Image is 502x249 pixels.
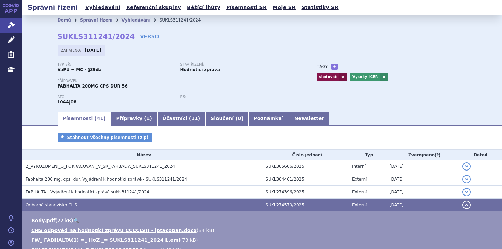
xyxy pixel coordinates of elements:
strong: SUKLS311241/2024 [58,32,135,41]
a: Referenční skupiny [124,3,183,12]
span: Externí [352,202,367,207]
li: ( ) [31,236,495,243]
span: 0 [238,116,241,121]
a: Vyhledávání [83,3,122,12]
td: SUKL274396/2025 [262,186,349,199]
th: Číslo jednací [262,150,349,160]
span: Stáhnout všechny písemnosti (zip) [67,135,149,140]
a: Newsletter [289,112,330,126]
li: SUKLS311241/2024 [160,15,210,25]
strong: VaPÚ + MC - §39da [58,67,102,72]
span: Zahájeno: [61,48,83,53]
span: Externí [352,190,367,194]
span: 2_VYROZUMĚNÍ_O_POKRAČOVÁNÍ_V_SŘ_FAHBALTA_SUKLS311241_2024 [26,164,175,169]
p: Přípravek: [58,79,303,83]
button: detail [462,201,471,209]
p: RS: [180,95,296,99]
a: Přípravky (1) [111,112,157,126]
th: Název [22,150,262,160]
a: + [331,64,338,70]
td: [DATE] [386,186,459,199]
button: detail [462,162,471,171]
span: Fabhalta 200 mg, cps. dur. Vyjádření k hodnotící zprávě - SUKLS311241/2024 [26,177,187,182]
td: [DATE] [386,199,459,211]
span: 11 [191,116,198,121]
span: 1 [146,116,150,121]
td: SUKL305606/2025 [262,160,349,173]
strong: IPTAKOPAN [58,100,77,105]
a: Moje SŘ [271,3,298,12]
a: Vysoky ICER [350,73,380,81]
a: FW_ FABHALTA(1) =_ HoZ _= SUKLS311241_2024 L.eml [31,237,180,243]
span: Odborné stanovisko ČHS [26,202,77,207]
td: SUKL274570/2025 [262,199,349,211]
a: CHS odpověd na hodnotící zprávu CCCCLVII - iptacopan.docx [31,227,197,233]
span: 22 kB [57,218,71,223]
a: Písemnosti (41) [58,112,111,126]
h2: Správní řízení [22,2,83,12]
strong: Hodnotící zpráva [180,67,220,72]
li: ( ) [31,227,495,234]
a: Správní řízení [80,18,113,23]
strong: - [180,100,182,105]
p: Stav řízení: [180,63,296,67]
p: ATC: [58,95,173,99]
a: Statistiky SŘ [299,3,340,12]
span: Interní [352,164,366,169]
a: Vyhledávání [121,18,150,23]
td: [DATE] [386,160,459,173]
p: Typ SŘ: [58,63,173,67]
abbr: (?) [435,153,440,158]
a: Stáhnout všechny písemnosti (zip) [58,133,152,142]
a: Běžící lhůty [185,3,222,12]
a: sledovat [317,73,339,81]
li: ( ) [31,217,495,224]
button: detail [462,175,471,183]
span: 73 kB [182,237,196,243]
span: 34 kB [198,227,212,233]
button: detail [462,188,471,196]
span: FABHALTA 200MG CPS DUR 56 [58,84,128,89]
span: FABHALTA - Vyjádření k hodnotící zprávě sukls311241/2024 [26,190,150,194]
a: Body.pdf [31,218,56,223]
td: [DATE] [386,173,459,186]
a: Sloučení (0) [205,112,248,126]
strong: [DATE] [85,48,101,53]
th: Typ [349,150,386,160]
th: Detail [459,150,502,160]
h3: Tagy [317,63,328,71]
a: Písemnosti SŘ [224,3,269,12]
th: Zveřejněno [386,150,459,160]
a: 🔍 [73,218,79,223]
span: Externí [352,177,367,182]
a: Poznámka* [249,112,289,126]
a: Domů [58,18,71,23]
td: SUKL304461/2025 [262,173,349,186]
a: Účastníci (11) [157,112,205,126]
span: 41 [97,116,103,121]
a: VERSO [140,33,159,40]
